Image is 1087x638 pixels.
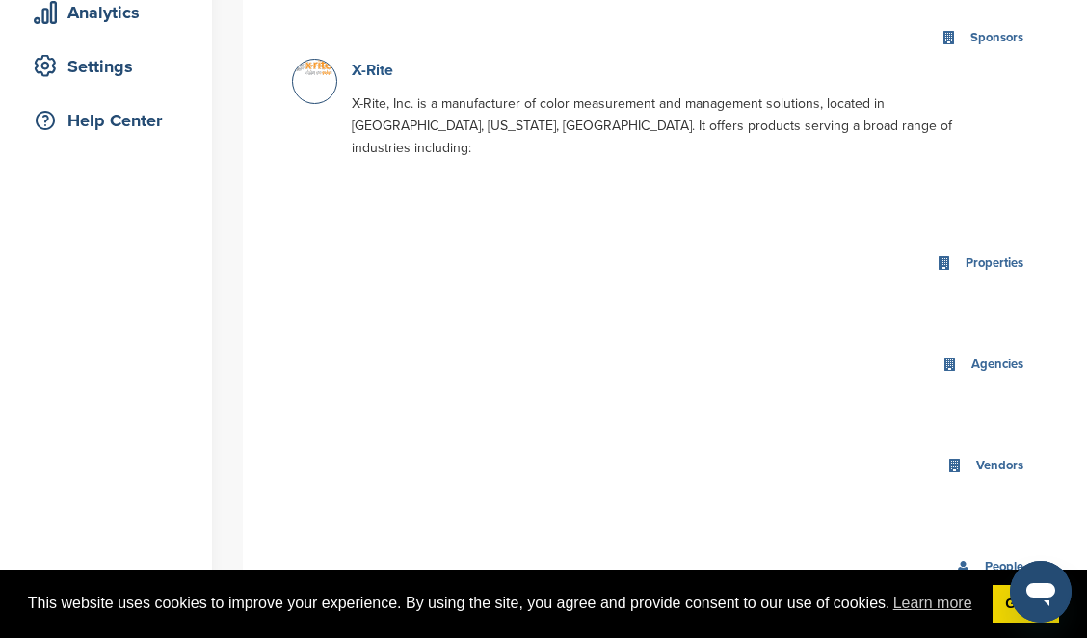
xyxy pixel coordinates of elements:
[1010,561,1072,623] iframe: Button to launch messaging window
[19,44,193,89] a: Settings
[971,455,1028,477] div: Vendors
[29,103,193,138] div: Help Center
[29,49,193,84] div: Settings
[966,27,1028,49] div: Sponsors
[980,556,1028,578] div: People
[28,589,977,618] span: This website uses cookies to improve your experience. By using the site, you agree and provide co...
[961,253,1028,275] div: Properties
[993,585,1059,624] a: dismiss cookie message
[293,60,341,75] img: X rite
[352,93,1004,159] p: X-Rite, Inc. is a manufacturer of color measurement and management solutions, located in [GEOGRAP...
[890,589,975,618] a: learn more about cookies
[352,61,393,80] a: X-Rite
[19,98,193,143] a: Help Center
[967,354,1028,376] div: Agencies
